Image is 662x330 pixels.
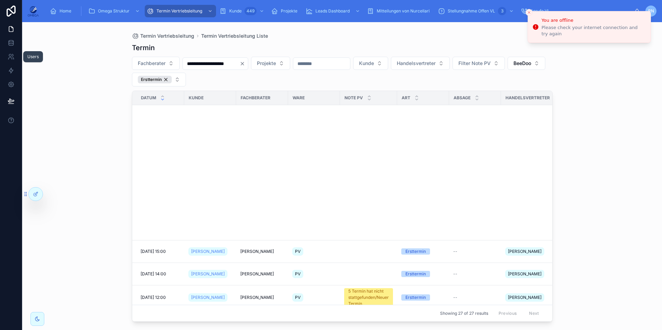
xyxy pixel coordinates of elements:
[141,249,166,254] span: [DATE] 15:00
[304,5,364,17] a: Leads Dashboard
[132,73,186,86] button: Select Button
[191,249,225,254] span: [PERSON_NAME]
[402,95,410,101] span: Art
[132,43,155,53] h1: Termin
[453,249,457,254] span: --
[397,60,436,67] span: Handelsvertreter
[345,95,363,101] span: Note PV
[365,5,435,17] a: Mitteilungen von Nurcellari
[377,8,430,14] span: Mitteilungen von Nurcellari
[48,5,76,17] a: Home
[28,6,39,17] img: App logo
[453,57,505,70] button: Select Button
[542,25,645,37] div: Please check your internet connection and try again
[188,247,227,256] a: [PERSON_NAME]
[513,60,531,67] span: BeeDoo
[145,5,216,17] a: Termin Vertriebsleitung
[241,95,270,101] span: Fachberater
[191,271,225,277] span: [PERSON_NAME]
[526,9,533,16] button: Close toast
[508,57,545,70] button: Select Button
[405,271,426,277] div: Ersttermin
[60,8,71,14] span: Home
[506,95,550,101] span: Handelsvertreter
[44,3,634,19] div: scrollable content
[359,60,374,67] span: Kunde
[353,57,388,70] button: Select Button
[281,8,297,14] span: Projekte
[405,248,426,255] div: Ersttermin
[315,8,350,14] span: Leads Dashboard
[448,8,495,14] span: Stellungnahme Offen VL
[391,57,450,70] button: Select Button
[269,5,302,17] a: Projekte
[453,271,457,277] span: --
[217,5,268,17] a: Kunde449
[542,17,645,24] div: You are offline
[440,311,488,316] span: Showing 27 of 27 results
[229,8,242,14] span: Kunde
[295,271,301,277] span: PV
[348,288,389,307] div: 5 Termin hat nicht stattgefunden/Neuer Termin
[138,60,165,67] span: Fachberater
[244,7,257,15] div: 449
[508,249,542,254] span: [PERSON_NAME]
[454,95,471,101] span: Absage
[132,57,180,70] button: Select Button
[240,61,248,66] button: Clear
[405,294,426,301] div: Ersttermin
[98,8,129,14] span: Omega Struktur
[508,271,542,277] span: [PERSON_NAME]
[141,271,166,277] span: [DATE] 14:00
[86,5,143,17] a: Omega Struktur
[453,295,457,300] span: --
[240,271,274,277] span: [PERSON_NAME]
[138,76,172,83] button: Unselect ERSTTERMIN
[436,5,517,17] a: Stellungnahme Offen VL3
[648,8,654,14] span: RN
[189,95,204,101] span: Kunde
[188,270,227,278] a: [PERSON_NAME]
[191,295,225,300] span: [PERSON_NAME]
[257,60,276,67] span: Projekte
[458,60,491,67] span: Filter Note PV
[156,8,202,14] span: Termin Vertriebsleitung
[240,249,274,254] span: [PERSON_NAME]
[251,57,290,70] button: Select Button
[27,54,39,59] div: Users
[138,76,172,83] div: Ersttermin
[132,33,194,39] a: Termin Vertriebsleitung
[519,5,555,17] a: Anrufe VL
[508,295,542,300] span: [PERSON_NAME]
[240,295,274,300] span: [PERSON_NAME]
[498,7,506,15] div: 3
[293,95,305,101] span: Ware
[140,33,194,39] span: Termin Vertriebsleitung
[141,95,156,101] span: Datum
[141,295,166,300] span: [DATE] 12:00
[188,293,227,302] a: [PERSON_NAME]
[295,249,301,254] span: PV
[295,295,301,300] span: PV
[201,33,268,39] a: Termin Vertriebsleitung Liste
